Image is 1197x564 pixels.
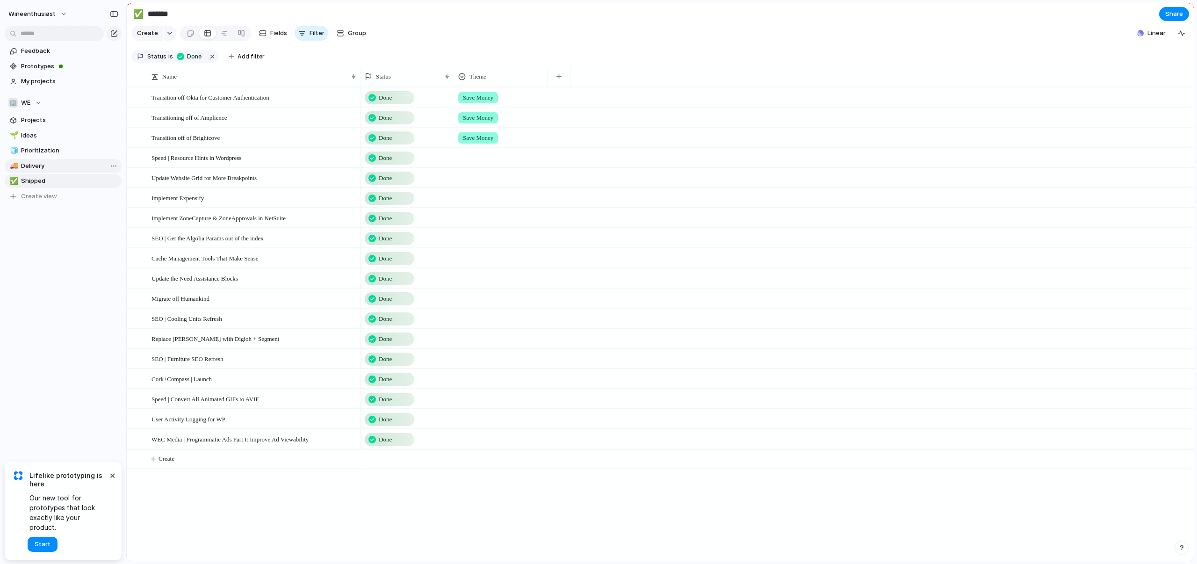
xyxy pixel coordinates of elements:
a: 🧊Prioritization [5,144,122,158]
span: Done [379,274,392,283]
button: wineenthusiast [4,7,72,22]
span: Migrate off Humankind [151,293,209,304]
div: 🌱 [10,130,16,141]
a: ✅Shipped [5,174,122,188]
div: 🧊 [10,145,16,156]
span: Done [379,435,392,444]
button: Group [332,26,371,41]
span: Update the Need Assistance Blocks [151,273,238,283]
span: Replace [PERSON_NAME] with Digioh + Segment [151,333,279,344]
span: Group [348,29,366,38]
span: Transition off of Brightcove [151,132,220,143]
span: Done [379,174,392,183]
span: Prototypes [21,62,118,71]
span: Done [379,254,392,263]
button: 🧊 [8,146,18,155]
span: Share [1165,9,1183,19]
button: Create view [5,189,122,203]
span: Done [379,93,392,102]
span: Create [137,29,158,38]
a: My projects [5,74,122,88]
span: Done [187,52,203,61]
span: User Activity Logging for WP [151,413,225,424]
div: ✅ [133,7,144,20]
span: Implement ZoneCapture & ZoneApprovals in NetSuite [151,212,286,223]
span: Done [379,133,392,143]
span: Done [379,153,392,163]
span: Delivery [21,161,118,171]
a: 🌱Ideas [5,129,122,143]
span: Done [379,234,392,243]
button: 🏢WE [5,96,122,110]
span: Cork+Compass | Launch [151,373,212,384]
span: Done [379,214,392,223]
a: Feedback [5,44,122,58]
button: Start [28,537,58,552]
span: Done [379,113,392,123]
button: Share [1159,7,1189,21]
button: Fields [255,26,291,41]
button: Add filter [223,50,270,63]
span: SEO | Cooling Units Refresh [151,313,222,324]
span: Implement Expensify [151,192,204,203]
button: 🌱 [8,131,18,140]
span: is [168,52,173,61]
span: Update Website Grid for More Breakpoints [151,172,257,183]
span: WE [21,98,30,108]
button: ✅ [131,7,146,22]
span: Transitioning off of Amplience [151,112,227,123]
span: WEC Media | Programmatic Ads Part I: Improve Ad Viewability [151,434,309,444]
span: Done [379,415,392,424]
span: Done [379,314,392,324]
a: Prototypes [5,59,122,73]
button: Filter [295,26,328,41]
button: Done [174,51,206,62]
span: Save Money [463,113,493,123]
span: Ideas [21,131,118,140]
span: Feedback [21,46,118,56]
span: wineenthusiast [8,9,56,19]
span: Done [379,334,392,344]
span: Projects [21,116,118,125]
span: Create view [21,192,57,201]
a: 🚚Delivery [5,159,122,173]
span: Prioritization [21,146,118,155]
button: Dismiss [107,470,118,481]
span: Done [379,395,392,404]
span: Save Money [463,133,493,143]
span: Create [159,454,174,463]
span: Done [379,294,392,304]
span: Our new tool for prototypes that look exactly like your product. [29,493,108,532]
span: Linear [1147,29,1166,38]
button: Linear [1133,26,1169,40]
span: Done [379,375,392,384]
span: Name [162,72,177,81]
span: Cache Management Tools That Make Sense [151,253,259,263]
button: 🚚 [8,161,18,171]
button: Create [131,26,163,41]
a: Projects [5,113,122,127]
span: Filter [310,29,324,38]
div: 🚚 [10,160,16,171]
span: My projects [21,77,118,86]
span: Fields [270,29,287,38]
span: Done [379,194,392,203]
span: Lifelike prototyping is here [29,471,108,488]
span: Add filter [238,52,265,61]
span: Speed | Convert All Animated GIFs to AVIF [151,393,259,404]
span: Status [147,52,166,61]
span: Done [379,354,392,364]
span: SEO | Furniture SEO Refresh [151,353,224,364]
button: is [166,51,175,62]
span: Transition off Okta for Customer Authentication [151,92,269,102]
span: SEO | Get the Algolia Params out of the index [151,232,264,243]
span: Theme [469,72,486,81]
button: ✅ [8,176,18,186]
span: Save Money [463,93,493,102]
span: Shipped [21,176,118,186]
span: Status [376,72,391,81]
